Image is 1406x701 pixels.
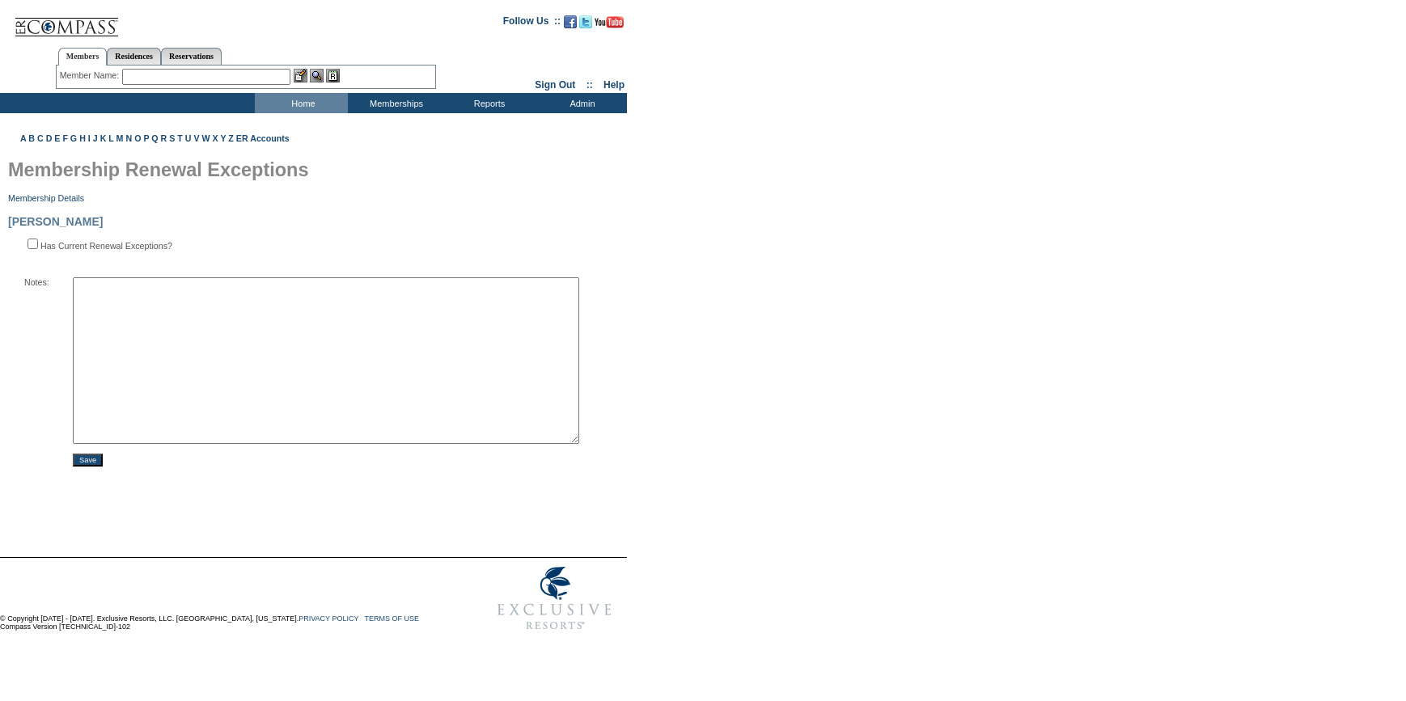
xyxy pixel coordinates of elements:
[299,614,358,623] a: PRIVACY POLICY
[28,133,35,143] a: B
[348,93,441,113] td: Memberships
[564,20,577,30] a: Become our fan on Facebook
[587,79,593,91] span: ::
[24,277,49,287] span: Notes:
[161,133,167,143] a: R
[579,15,592,28] img: Follow us on Twitter
[62,133,68,143] a: F
[236,133,290,143] a: ER Accounts
[151,133,158,143] a: Q
[108,133,113,143] a: L
[220,133,226,143] a: Y
[60,69,122,82] div: Member Name:
[228,133,234,143] a: Z
[107,48,161,65] a: Residences
[134,133,141,143] a: O
[503,14,561,33] td: Follow Us ::
[177,133,183,143] a: T
[213,133,218,143] a: X
[185,133,192,143] a: U
[603,79,625,91] a: Help
[161,48,222,65] a: Reservations
[169,133,175,143] a: S
[326,69,340,82] img: Reservations
[8,193,84,203] a: Membership Details
[193,133,199,143] a: V
[20,133,26,143] a: A
[70,133,77,143] a: G
[100,133,107,143] a: K
[294,69,307,82] img: b_edit.gif
[46,133,53,143] a: D
[482,558,627,639] img: Exclusive Resorts
[441,93,534,113] td: Reports
[255,93,348,113] td: Home
[37,133,44,143] a: C
[579,20,592,30] a: Follow us on Twitter
[564,15,577,28] img: Become our fan on Facebook
[310,69,324,82] img: View
[535,79,575,91] a: Sign Out
[365,614,420,623] a: TERMS OF USE
[14,4,119,37] img: Compass Home
[73,454,103,467] input: Save
[40,241,172,251] label: Has Current Renewal Exceptions?
[88,133,91,143] a: I
[79,133,86,143] a: H
[125,133,132,143] a: N
[534,93,627,113] td: Admin
[116,133,124,143] a: M
[93,133,98,143] a: J
[54,133,60,143] a: E
[595,20,624,30] a: Subscribe to our YouTube Channel
[595,16,624,28] img: Subscribe to our YouTube Channel
[8,155,627,189] h1: Membership Renewal Exceptions
[143,133,149,143] a: P
[202,133,210,143] a: W
[8,215,103,228] span: [PERSON_NAME]
[58,48,108,65] a: Members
